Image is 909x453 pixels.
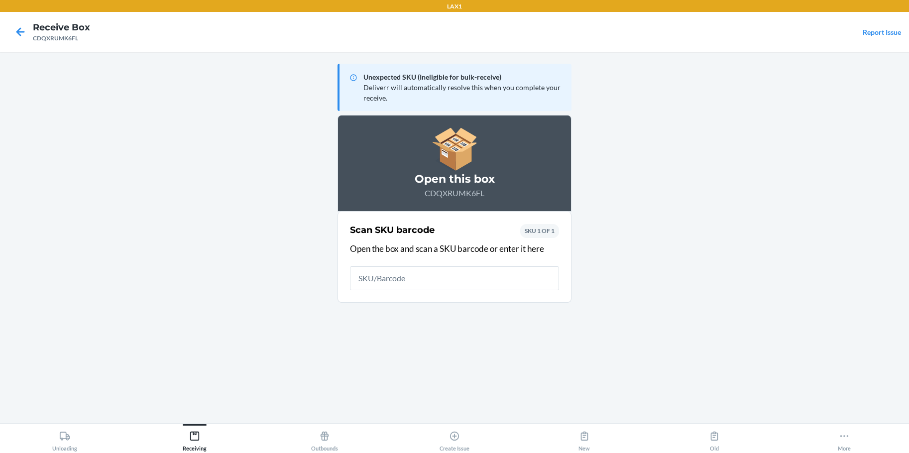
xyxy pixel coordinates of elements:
p: Unexpected SKU (Ineligible for bulk-receive) [363,72,564,82]
p: SKU 1 OF 1 [525,226,555,235]
h2: Scan SKU barcode [350,224,435,236]
h3: Open this box [350,171,559,187]
div: New [578,427,590,452]
h4: Receive Box [33,21,90,34]
button: Outbounds [260,424,390,452]
button: More [779,424,909,452]
div: Outbounds [311,427,338,452]
p: Deliverr will automatically resolve this when you complete your receive. [363,82,564,103]
a: Report Issue [863,28,901,36]
p: Open the box and scan a SKU barcode or enter it here [350,242,559,255]
button: Create Issue [390,424,520,452]
div: More [838,427,851,452]
button: New [519,424,649,452]
input: SKU/Barcode [350,266,559,290]
div: Create Issue [440,427,469,452]
div: Old [709,427,720,452]
p: LAX1 [447,2,462,11]
p: CDQXRUMK6FL [350,187,559,199]
div: Receiving [183,427,207,452]
div: CDQXRUMK6FL [33,34,90,43]
div: Unloading [52,427,77,452]
button: Receiving [130,424,260,452]
button: Old [649,424,779,452]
